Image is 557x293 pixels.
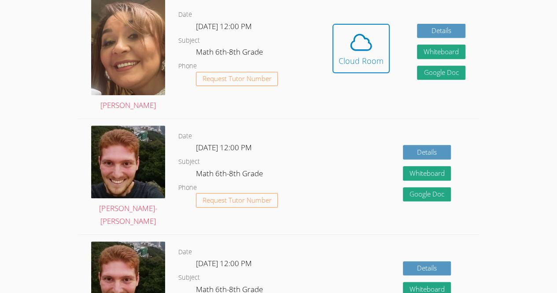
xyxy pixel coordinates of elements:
button: Whiteboard [417,45,465,59]
span: Request Tutor Number [203,75,272,82]
dd: Math 6th-8th Grade [196,167,265,182]
dt: Subject [178,156,200,167]
span: [DATE] 12:00 PM [196,21,252,31]
span: Request Tutor Number [203,197,272,204]
a: Details [403,145,451,159]
dt: Subject [178,272,200,283]
a: Google Doc [417,66,465,80]
dt: Phone [178,61,197,72]
button: Request Tutor Number [196,72,278,86]
dt: Date [178,131,192,142]
button: Request Tutor Number [196,193,278,208]
button: Cloud Room [332,24,390,73]
span: [DATE] 12:00 PM [196,142,252,152]
a: Details [417,24,465,38]
a: Details [403,261,451,276]
button: Whiteboard [403,166,451,181]
dt: Subject [178,35,200,46]
dt: Phone [178,182,197,193]
dt: Date [178,247,192,258]
a: [PERSON_NAME]-[PERSON_NAME] [91,126,165,228]
img: avatar.png [91,126,165,198]
dd: Math 6th-8th Grade [196,46,265,61]
div: Cloud Room [339,55,384,67]
a: Google Doc [403,187,451,202]
span: [DATE] 12:00 PM [196,258,252,268]
dt: Date [178,9,192,20]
